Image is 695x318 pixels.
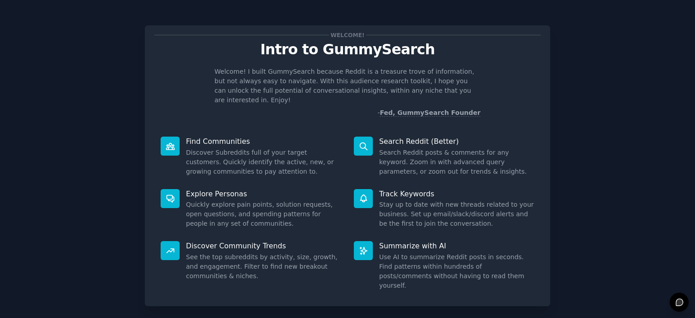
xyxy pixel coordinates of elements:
[186,252,341,281] dd: See the top subreddits by activity, size, growth, and engagement. Filter to find new breakout com...
[186,241,341,251] p: Discover Community Trends
[154,42,541,57] p: Intro to GummySearch
[379,148,534,176] dd: Search Reddit posts & comments for any keyword. Zoom in with advanced query parameters, or zoom o...
[186,137,341,146] p: Find Communities
[214,67,481,105] p: Welcome! I built GummySearch because Reddit is a treasure trove of information, but not always ea...
[379,241,534,251] p: Summarize with AI
[186,148,341,176] dd: Discover Subreddits full of your target customers. Quickly identify the active, new, or growing c...
[379,252,534,290] dd: Use AI to summarize Reddit posts in seconds. Find patterns within hundreds of posts/comments with...
[379,189,534,199] p: Track Keywords
[377,108,481,118] div: -
[379,200,534,228] dd: Stay up to date with new threads related to your business. Set up email/slack/discord alerts and ...
[186,200,341,228] dd: Quickly explore pain points, solution requests, open questions, and spending patterns for people ...
[380,109,481,117] a: Fed, GummySearch Founder
[186,189,341,199] p: Explore Personas
[329,30,366,40] span: Welcome!
[379,137,534,146] p: Search Reddit (Better)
